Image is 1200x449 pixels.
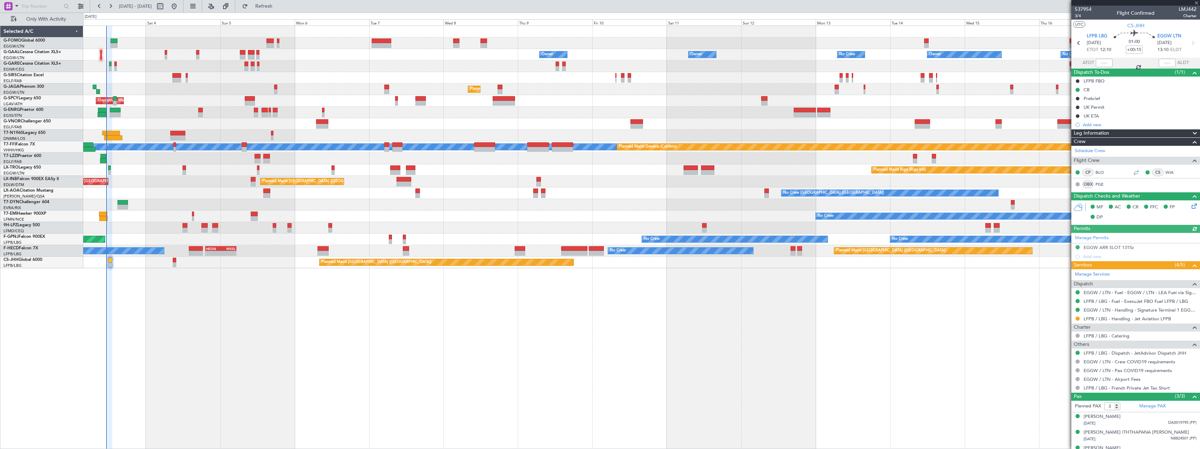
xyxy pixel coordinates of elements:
a: EGGW / LTN - Fuel - EGGW / LTN - LEA Fuel via Signature in EGGW [1084,290,1197,295]
a: T7-FFIFalcon 7X [3,142,35,147]
span: LX-TRO [3,165,19,170]
a: T7-N1960Legacy 650 [3,131,45,135]
a: LGAV/ATH [3,101,22,107]
div: Flight Confirmed [1117,9,1155,17]
span: Only With Activity [18,17,74,22]
div: Wed 15 [965,19,1039,26]
a: LX-AOACitation Mustang [3,188,53,193]
a: LFPB/LBG [3,240,22,245]
div: HEGN [206,247,221,251]
div: Mon 13 [816,19,890,26]
span: 3/4 [1075,13,1092,19]
div: - [206,251,221,255]
a: T7-EMIHawker 900XP [3,212,46,216]
div: No Crew [1063,49,1079,60]
span: G-VNOR [3,119,21,123]
span: F-HECD [3,246,19,250]
span: G-ENRG [3,108,20,112]
div: Owner [541,49,553,60]
span: Services [1074,261,1092,269]
div: UK Permit [1084,104,1105,110]
div: Planned Maint [GEOGRAPHIC_DATA] ([GEOGRAPHIC_DATA]) [836,245,946,256]
span: EGGW LTN [1157,33,1181,40]
a: BLO [1095,169,1111,176]
a: G-SPCYLegacy 650 [3,96,41,100]
div: Tue 7 [369,19,444,26]
div: Sat 11 [667,19,741,26]
span: CR [1133,204,1138,211]
div: Add new [1083,122,1197,128]
a: EVRA/RIX [3,205,21,211]
a: EGLF/FAB [3,78,22,84]
span: T7-EMI [3,212,17,216]
div: Planned Maint [GEOGRAPHIC_DATA] ([GEOGRAPHIC_DATA]) [321,257,431,268]
a: G-VNORChallenger 650 [3,119,51,123]
a: T7-DYNChallenger 604 [3,200,49,204]
span: AC [1115,204,1121,211]
div: Planned Maint [GEOGRAPHIC_DATA] ([GEOGRAPHIC_DATA]) [470,84,580,94]
span: G-JAGA [3,85,20,89]
a: EGGW / LTN - Crew COVID19 requirements [1084,359,1175,365]
span: Crew [1074,138,1086,146]
div: Thu 16 [1039,19,1114,26]
span: LX-INB [3,177,17,181]
a: LFPB/LBG [3,251,22,257]
span: (4/5) [1175,261,1185,269]
div: [PERSON_NAME] [1084,413,1121,420]
span: ELDT [1170,47,1181,54]
div: Mon 6 [295,19,369,26]
span: G-GARE [3,62,20,66]
span: (3/3) [1175,392,1185,400]
span: N8824501 (PP) [1171,436,1197,442]
a: LFPB / LBG - Dispatch - JetAdvisor Dispatch JHH [1084,350,1186,356]
span: Refresh [249,4,279,9]
a: EGGW/LTN [3,90,24,95]
div: No Crew [GEOGRAPHIC_DATA] ([GEOGRAPHIC_DATA]) [783,188,884,198]
span: ALDT [1177,59,1189,66]
span: [DATE] [1087,40,1101,47]
a: T7-LZZIPraetor 600 [3,154,41,158]
div: No Crew [892,234,908,244]
span: T7-DYN [3,200,19,204]
a: EGGW/LTN [3,171,24,176]
span: Pax [1074,393,1081,401]
span: Others [1074,341,1089,349]
a: DNMM/LOS [3,136,25,141]
a: Schedule Crew [1075,148,1105,155]
div: [DATE] [85,14,97,20]
a: G-SIRSCitation Excel [3,73,44,77]
div: LFPB FBO [1084,78,1105,84]
a: EGSS/STN [3,113,22,118]
div: CB [1084,87,1090,93]
span: (1/1) [1175,69,1185,76]
div: Unplanned Maint [GEOGRAPHIC_DATA] [98,95,170,106]
span: 537954 [1075,6,1092,13]
span: 13:10 [1157,47,1169,54]
a: EGLF/FAB [3,124,22,130]
div: WSSL [221,247,236,251]
span: G-FOMO [3,38,21,43]
button: Refresh [239,1,281,12]
span: F-GPNJ [3,235,19,239]
div: Sat 4 [146,19,220,26]
a: G-GARECessna Citation XLS+ [3,62,61,66]
input: Trip Number [21,1,62,12]
div: - [221,251,236,255]
a: EGGW/LTN [3,44,24,49]
a: LFPB / LBG - Catering [1084,333,1129,339]
span: 12:10 [1100,47,1111,54]
a: G-GAALCessna Citation XLS+ [3,50,61,54]
button: UTC [1073,21,1085,28]
div: Wed 8 [443,19,518,26]
a: EGGW / LTN - Pax COVID19 requirements [1084,368,1172,373]
span: 01:00 [1129,38,1140,45]
span: T7-FFI [3,142,16,147]
span: FFC [1150,204,1158,211]
a: EGGW / LTN - Handling - Signature Terminal 1 EGGW / LTN [1084,307,1197,313]
a: F-HECDFalcon 7X [3,246,38,250]
a: Manage PAX [1139,403,1166,410]
a: [PERSON_NAME]/QSA [3,194,45,199]
span: DA0019795 (PP) [1168,420,1197,426]
span: G-GAAL [3,50,20,54]
div: No Crew [644,234,660,244]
